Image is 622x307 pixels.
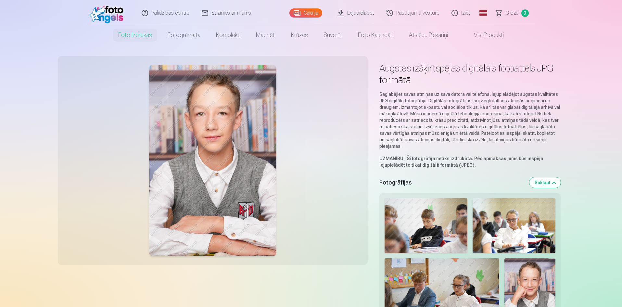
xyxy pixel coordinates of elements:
a: Foto izdrukas [110,26,160,44]
h5: Fotogrāfijas [379,178,524,187]
strong: UZMANĪBU ! [379,156,406,161]
a: Foto kalendāri [350,26,401,44]
span: 0 [521,9,529,17]
a: Fotogrāmata [160,26,208,44]
img: /fa1 [90,3,127,23]
a: Magnēti [248,26,283,44]
a: Suvenīri [316,26,350,44]
a: Komplekti [208,26,248,44]
h1: Augstas izšķirtspējas digitālais fotoattēls JPG formātā [379,62,561,86]
p: Saglabājiet savas atmiņas uz sava datora vai telefona, lejupielādējot augstas kvalitātes JPG digi... [379,91,561,149]
a: Krūzes [283,26,316,44]
strong: Šī fotogrāfija netiks izdrukāta. Pēc apmaksas jums būs iespēja lejupielādēt to tikai digitālā for... [379,156,543,168]
button: Sakļaut [529,177,561,188]
a: Galerija [289,8,322,18]
a: Visi produkti [456,26,512,44]
span: Grozs [505,9,519,17]
a: Atslēgu piekariņi [401,26,456,44]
